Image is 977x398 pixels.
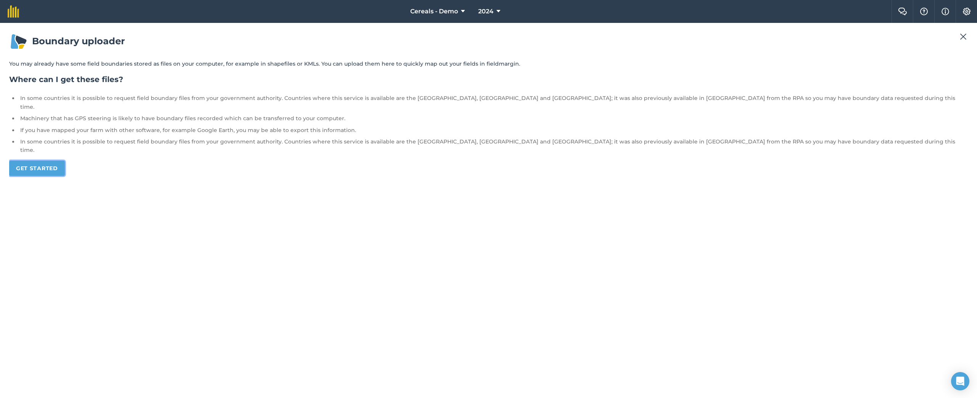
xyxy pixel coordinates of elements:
[9,74,968,85] h2: Where can I get these files?
[18,126,968,134] li: If you have mapped your farm with other software, for example Google Earth, you may be able to ex...
[9,60,968,68] p: You may already have some field boundaries stored as files on your computer, for example in shape...
[962,8,971,15] img: A cog icon
[8,5,19,18] img: fieldmargin Logo
[942,7,949,16] img: svg+xml;base64,PHN2ZyB4bWxucz0iaHR0cDovL3d3dy53My5vcmcvMjAwMC9zdmciIHdpZHRoPSIxNyIgaGVpZ2h0PSIxNy...
[9,161,65,176] a: Get started
[951,372,969,390] div: Open Intercom Messenger
[410,7,458,16] span: Cereals - Demo
[919,8,929,15] img: A question mark icon
[960,32,967,41] img: svg+xml;base64,PHN2ZyB4bWxucz0iaHR0cDovL3d3dy53My5vcmcvMjAwMC9zdmciIHdpZHRoPSIyMiIgaGVpZ2h0PSIzMC...
[9,32,968,50] h1: Boundary uploader
[18,114,968,122] li: Machinery that has GPS steering is likely to have boundary files recorded which can be transferre...
[18,137,968,155] li: In some countries it is possible to request field boundary files from your government authority. ...
[18,94,968,111] li: In some countries it is possible to request field boundary files from your government authority. ...
[478,7,493,16] span: 2024
[898,8,907,15] img: Two speech bubbles overlapping with the left bubble in the forefront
